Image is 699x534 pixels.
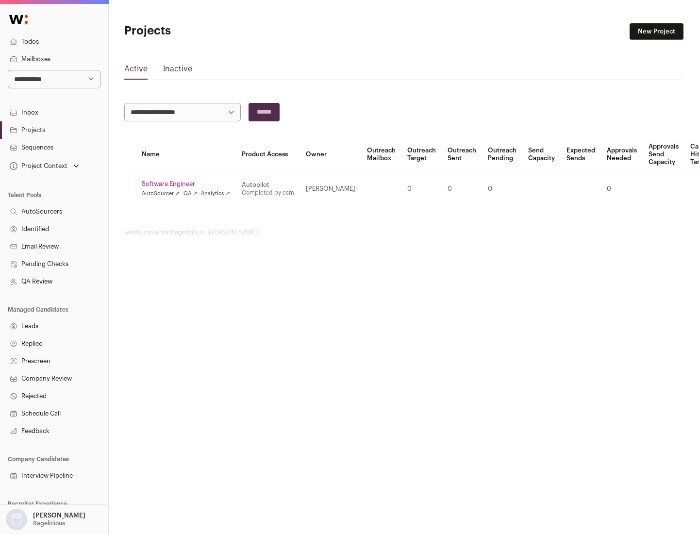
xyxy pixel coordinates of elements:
[8,159,81,173] button: Open dropdown
[442,137,482,172] th: Outreach Sent
[601,137,643,172] th: Approvals Needed
[201,190,230,198] a: Analytics ↗
[163,63,192,79] a: Inactive
[33,519,65,527] p: Bagelicious
[4,509,87,530] button: Open dropdown
[300,172,361,206] td: [PERSON_NAME]
[8,162,67,170] div: Project Context
[300,137,361,172] th: Owner
[401,137,442,172] th: Outreach Target
[183,190,197,198] a: QA ↗
[142,180,230,188] a: Software Engineer
[124,23,311,39] h1: Projects
[522,137,561,172] th: Send Capacity
[242,190,294,196] a: Completed by csm
[442,172,482,206] td: 0
[33,512,85,519] p: [PERSON_NAME]
[124,229,683,236] footer: wellfound:ai for Bagelicious - [PERSON_NAME]
[136,137,236,172] th: Name
[4,10,33,29] img: Wellfound
[482,137,522,172] th: Outreach Pending
[630,23,683,40] a: New Project
[242,181,294,189] div: Autopilot
[601,172,643,206] td: 0
[401,172,442,206] td: 0
[142,190,180,198] a: AutoSourcer ↗
[236,137,300,172] th: Product Access
[482,172,522,206] td: 0
[6,509,27,530] img: nopic.png
[643,137,684,172] th: Approvals Send Capacity
[361,137,401,172] th: Outreach Mailbox
[124,63,148,79] a: Active
[561,137,601,172] th: Expected Sends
